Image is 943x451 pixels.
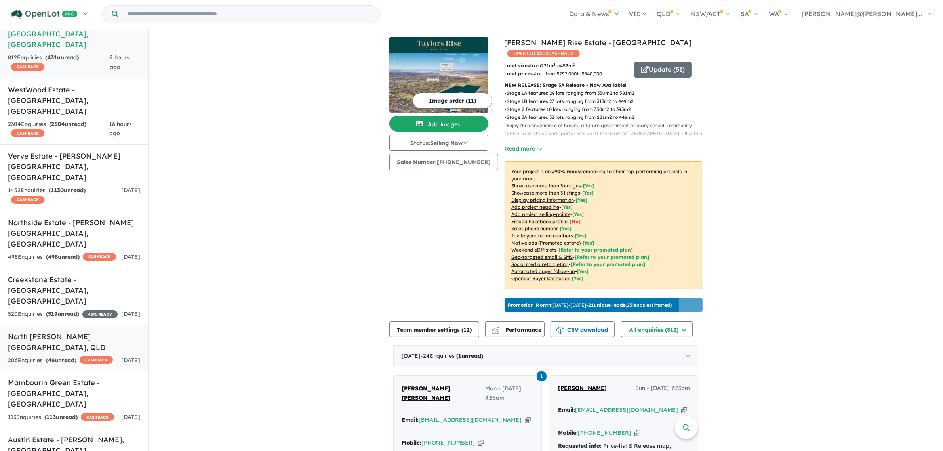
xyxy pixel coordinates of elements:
span: 113 [46,413,56,420]
button: Status:Selling Now [389,135,488,151]
u: $ 540,000 [581,71,602,76]
a: Taylors Rise Estate - Deanside LogoTaylors Rise Estate - Deanside [389,37,488,113]
u: Embed Facebook profile [511,218,568,224]
b: Promotion Month: [508,302,552,308]
span: CASHBACK [11,196,44,204]
img: Taylors Rise Estate - Deanside [389,53,488,113]
span: CASHBACK [80,356,113,364]
strong: Mobile: [402,439,421,446]
span: Sun - [DATE] 7:33pm [635,384,690,393]
h5: Mambourin Green Estate - [GEOGRAPHIC_DATA] , [GEOGRAPHIC_DATA] [8,377,140,409]
strong: Requested info: [558,442,602,449]
span: 431 [47,54,57,61]
button: Copy [681,406,687,414]
span: 1 [537,371,547,381]
span: 2 hours ago [110,54,130,71]
span: Mon - [DATE] 9:56am [485,384,533,403]
span: [DATE] [121,357,140,364]
u: Display pricing information [511,197,574,203]
span: OPENLOT $ 200 CASHBACK [507,50,580,57]
sup: 2 [553,62,555,67]
strong: ( unread) [46,310,79,317]
strong: Email: [558,406,575,413]
span: [ Yes ] [560,226,572,231]
span: CASHBACK [81,413,114,421]
a: [EMAIL_ADDRESS][DOMAIN_NAME] [575,406,678,413]
u: 221 m [541,63,555,69]
span: 2304 [51,120,65,128]
input: Try estate name, suburb, builder or developer [120,6,379,23]
b: Land prices [504,71,533,76]
span: [ Yes ] [576,197,587,203]
span: [ Yes ] [572,211,584,217]
u: Automated buyer follow-up [511,268,575,274]
h5: Creekstone Estate - [GEOGRAPHIC_DATA] , [GEOGRAPHIC_DATA] [8,274,140,306]
img: Taylors Rise Estate - Deanside Logo [392,40,485,50]
u: Add project headline [511,204,559,210]
b: 22 unique leads [588,302,625,308]
p: - Stage 2 features 10 lots ranging from 350m2 to 393m2 [505,105,709,113]
button: Copy [478,439,484,447]
strong: ( unread) [456,352,483,359]
u: Showcase more than 3 images [511,183,581,189]
p: from [504,62,628,70]
span: to [555,63,575,69]
span: [ Yes ] [583,183,594,189]
div: 520 Enquir ies [8,310,118,319]
span: 519 [48,310,57,317]
p: - Stage 1A features 29 lots ranging from 350m2 to 581m2 [505,89,709,97]
div: 498 Enquir ies [8,252,116,262]
div: 1452 Enquir ies [8,186,121,205]
button: Sales Number:[PHONE_NUMBER] [389,154,498,170]
a: [PHONE_NUMBER] [578,429,631,436]
span: - 24 Enquir ies [421,352,483,359]
button: Add images [389,116,488,132]
h5: Northside Estate - [PERSON_NAME][GEOGRAPHIC_DATA] , [GEOGRAPHIC_DATA] [8,217,140,249]
p: - Stage 3A features 32 lots ranging from 221m2 to 448m2 [505,113,709,121]
span: [Refer to your promoted plan] [575,254,649,260]
b: Land sizes [504,63,530,69]
span: [DATE] [121,310,140,317]
span: [PERSON_NAME] [558,384,607,392]
h5: WestWood Estate - [GEOGRAPHIC_DATA] , [GEOGRAPHIC_DATA] [8,84,140,117]
button: All enquiries (812) [621,321,693,337]
span: [DATE] [121,253,140,260]
strong: ( unread) [46,253,80,260]
u: Native ads (Promoted estate) [511,240,581,246]
strong: Mobile: [558,429,578,436]
a: [PHONE_NUMBER] [421,439,475,446]
u: Sales phone number [511,226,558,231]
p: - Stage 1B features 23 lots ranging from 313m2 to 449m2 [505,97,709,105]
div: 2304 Enquir ies [8,120,109,139]
span: [PERSON_NAME] [PERSON_NAME] [402,385,450,401]
img: download icon [556,327,564,334]
h5: Verve Estate - [PERSON_NAME][GEOGRAPHIC_DATA] , [GEOGRAPHIC_DATA] [8,151,140,183]
span: [ Yes ] [575,233,587,239]
a: 1 [537,371,547,381]
span: [DATE] [121,187,140,194]
strong: ( unread) [45,54,79,61]
img: bar-chart.svg [492,329,499,334]
button: Team member settings (12) [389,321,479,337]
span: CASHBACK [83,253,116,261]
button: Read more [505,144,542,153]
a: [PERSON_NAME] Rise Estate - [GEOGRAPHIC_DATA] [504,38,692,47]
strong: ( unread) [44,413,78,420]
div: 206 Enquir ies [8,356,113,365]
sup: 2 [573,62,575,67]
span: [ No ] [570,218,581,224]
span: [Refer to your promoted plan] [571,261,645,267]
div: 812 Enquir ies [8,53,110,72]
span: [PERSON_NAME]@[PERSON_NAME]... [802,10,922,18]
p: start from [504,70,628,78]
span: 12 [463,326,470,333]
span: to [577,71,602,76]
button: Update (51) [634,62,692,78]
u: Showcase more than 3 listings [511,190,580,196]
strong: ( unread) [46,357,76,364]
span: 46 [48,357,55,364]
span: Performance [493,326,541,333]
span: 45 % READY [82,310,118,318]
u: Weekend eDM slots [511,247,556,253]
span: [ Yes ] [561,204,573,210]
